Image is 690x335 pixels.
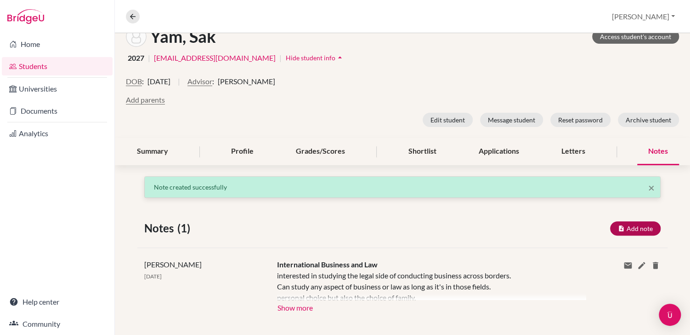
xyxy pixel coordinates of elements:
[144,260,202,269] span: [PERSON_NAME]
[2,57,113,75] a: Students
[279,52,282,64] span: |
[2,293,113,311] a: Help center
[659,304,681,326] div: Open Intercom Messenger
[187,76,212,87] button: Advisor
[128,52,144,64] span: 2027
[285,51,345,65] button: Hide student infoarrow_drop_up
[178,76,180,94] span: |
[277,270,572,300] div: interested in studying the legal side of conducting business across borders. Can study any aspect...
[648,182,655,193] button: Close
[397,138,447,165] div: Shortlist
[286,54,335,62] span: Hide student info
[126,94,165,105] button: Add parents
[7,9,44,24] img: Bridge-U
[550,138,596,165] div: Letters
[2,315,113,333] a: Community
[648,181,655,194] span: ×
[147,76,170,87] span: [DATE]
[126,26,147,47] img: Sak Yam's avatar
[285,138,356,165] div: Grades/Scores
[212,76,214,87] span: :
[480,113,543,127] button: Message student
[148,52,150,64] span: |
[2,124,113,143] a: Analytics
[154,182,651,192] p: Note created successfully
[618,113,679,127] button: Archive student
[154,52,276,64] a: [EMAIL_ADDRESS][DOMAIN_NAME]
[220,138,265,165] div: Profile
[637,138,679,165] div: Notes
[277,300,313,314] button: Show more
[144,273,162,280] span: [DATE]
[592,29,679,44] a: Access student's account
[177,220,194,237] span: (1)
[550,113,611,127] button: Reset password
[335,53,345,62] i: arrow_drop_up
[126,138,179,165] div: Summary
[142,76,144,87] span: :
[218,76,275,87] span: [PERSON_NAME]
[277,260,378,269] span: International Business and Law
[150,27,216,46] h1: Yam, Sak
[144,220,177,237] span: Notes
[2,35,113,53] a: Home
[468,138,530,165] div: Applications
[423,113,473,127] button: Edit student
[126,76,142,87] button: DOB
[608,8,679,25] button: [PERSON_NAME]
[2,102,113,120] a: Documents
[610,221,661,236] button: Add note
[2,80,113,98] a: Universities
